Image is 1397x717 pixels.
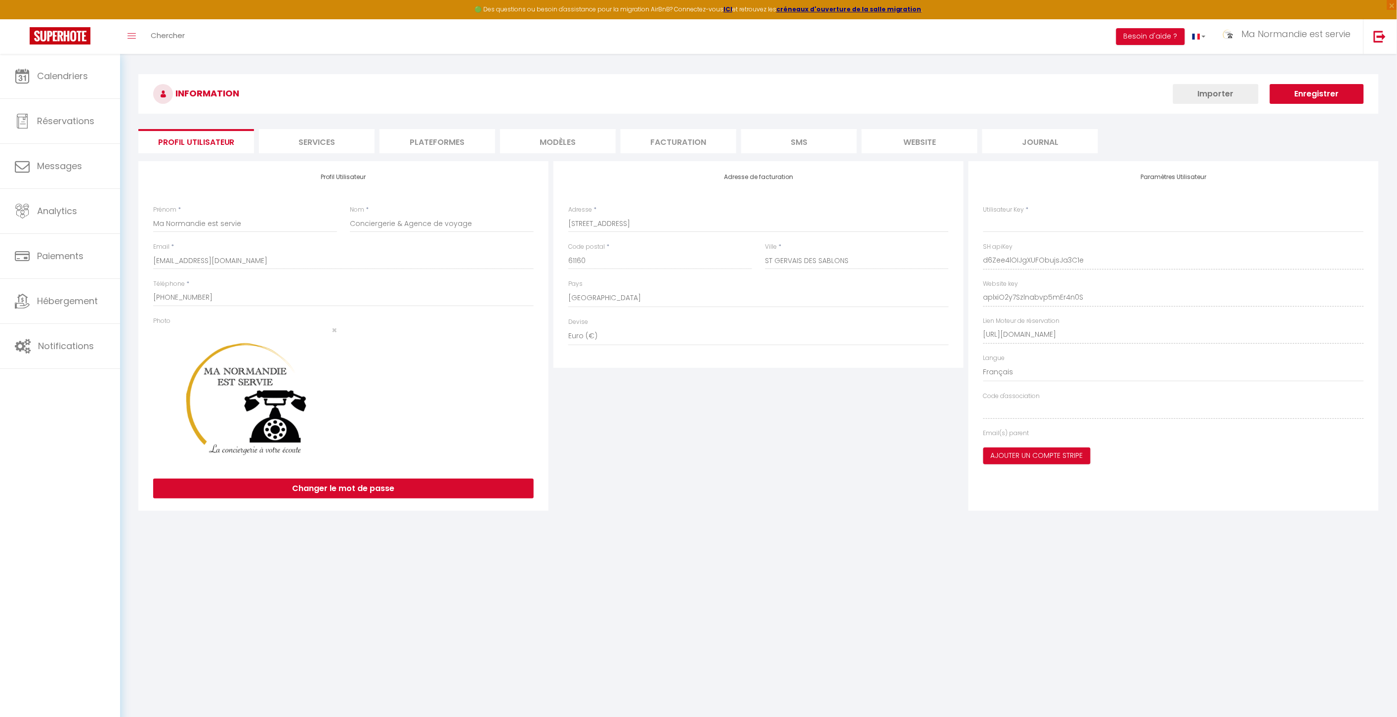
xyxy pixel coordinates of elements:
img: ... [1221,29,1235,40]
span: Messages [37,160,82,172]
li: website [862,129,977,153]
label: Lien Moteur de réservation [983,316,1060,326]
span: Ma Normandie est servie [1242,28,1351,40]
label: Ville [765,242,777,252]
button: Ouvrir le widget de chat LiveChat [8,4,38,34]
span: Paiements [37,250,84,262]
button: Changer le mot de passe [153,479,534,498]
img: 17429111118042.png [153,335,337,464]
li: Services [259,129,375,153]
span: Notifications [38,340,94,352]
label: Téléphone [153,279,185,289]
img: logout [1374,30,1386,43]
span: Calendriers [37,70,88,82]
label: Email [153,242,169,252]
li: Journal [982,129,1098,153]
button: Besoin d'aide ? [1116,28,1185,45]
h4: Profil Utilisateur [153,174,534,180]
li: Plateformes [380,129,495,153]
h4: Paramètres Utilisateur [983,174,1364,180]
a: créneaux d'ouverture de la salle migration [776,5,922,13]
label: Code postal [568,242,605,252]
a: ICI [723,5,732,13]
label: Prénom [153,205,176,215]
label: Photo [153,316,170,326]
label: Email(s) parent [983,429,1029,438]
label: Langue [983,354,1005,363]
button: Ajouter un compte Stripe [983,448,1091,464]
label: Website key [983,279,1018,289]
li: MODÈLES [500,129,616,153]
span: Chercher [151,30,185,41]
span: × [332,324,337,336]
label: Adresse [568,205,592,215]
label: SH apiKey [983,242,1013,252]
label: Nom [350,205,364,215]
h3: INFORMATION [138,74,1379,114]
label: Code d'association [983,392,1040,401]
span: Hébergement [37,295,98,307]
li: SMS [741,129,857,153]
a: Chercher [143,19,192,54]
li: Profil Utilisateur [138,129,254,153]
h4: Adresse de facturation [568,174,949,180]
label: Devise [568,317,588,327]
button: Enregistrer [1270,84,1364,104]
button: Importer [1173,84,1259,104]
button: Close [332,326,337,335]
span: Analytics [37,205,77,217]
a: ... Ma Normandie est servie [1213,19,1363,54]
img: Super Booking [30,27,90,45]
label: Pays [568,279,583,289]
label: Utilisateur Key [983,205,1024,215]
li: Facturation [621,129,736,153]
span: Réservations [37,115,94,127]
